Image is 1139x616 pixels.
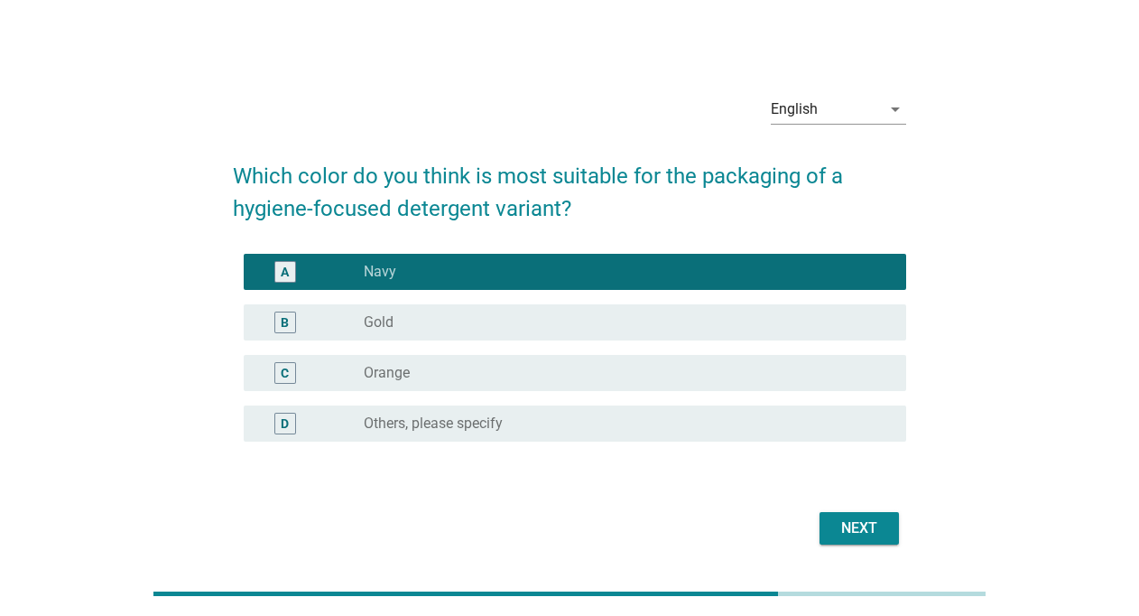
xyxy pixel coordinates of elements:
[281,313,289,331] div: B
[281,414,289,433] div: D
[834,518,884,539] div: Next
[364,263,396,281] label: Navy
[884,98,906,120] i: arrow_drop_down
[771,101,818,117] div: English
[364,364,410,382] label: Orange
[364,313,394,331] label: Gold
[233,142,905,225] h2: Which color do you think is most suitable for the packaging of a hygiene-focused detergent variant?
[364,415,503,433] label: Others, please specify
[820,512,899,545] button: Next
[281,262,289,281] div: A
[281,363,289,382] div: C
